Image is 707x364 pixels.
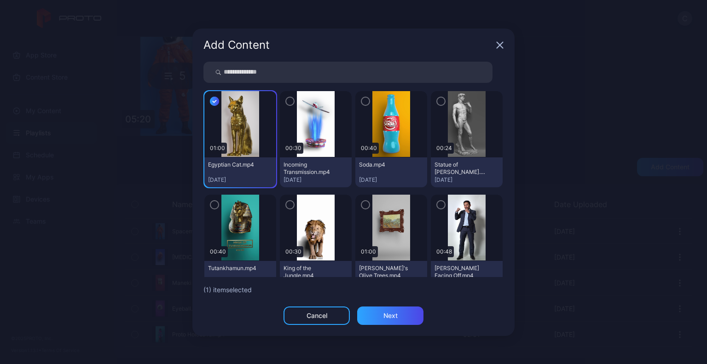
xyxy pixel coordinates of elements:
div: 00:48 [435,246,454,257]
div: 00:40 [359,143,379,154]
div: [DATE] [284,176,348,184]
div: 01:00 [359,246,378,257]
button: Cancel [284,306,350,325]
div: Statue of David.mp4 [435,161,485,176]
div: [DATE] [435,176,499,184]
div: Add Content [203,40,493,51]
div: Incoming Transmission.mp4 [284,161,334,176]
div: [DATE] [359,176,423,184]
div: Next [383,312,398,319]
button: Next [357,306,423,325]
div: Van Gogh's Olive Trees.mp4 [359,265,410,279]
div: 00:30 [284,246,303,257]
div: Tutankhamun.mp4 [208,265,259,272]
div: Cancel [307,312,327,319]
div: 01:00 [208,143,227,154]
div: 00:30 [284,143,303,154]
div: 00:24 [435,143,454,154]
div: ( 1 ) item selected [203,284,504,295]
div: 00:40 [208,246,228,257]
div: Soda.mp4 [359,161,410,168]
div: Egyptian Cat.mp4 [208,161,259,168]
div: King of the Jungle.mp4 [284,265,334,279]
div: [DATE] [208,176,272,184]
div: Manny Pacquiao Facing Off.mp4 [435,265,485,279]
